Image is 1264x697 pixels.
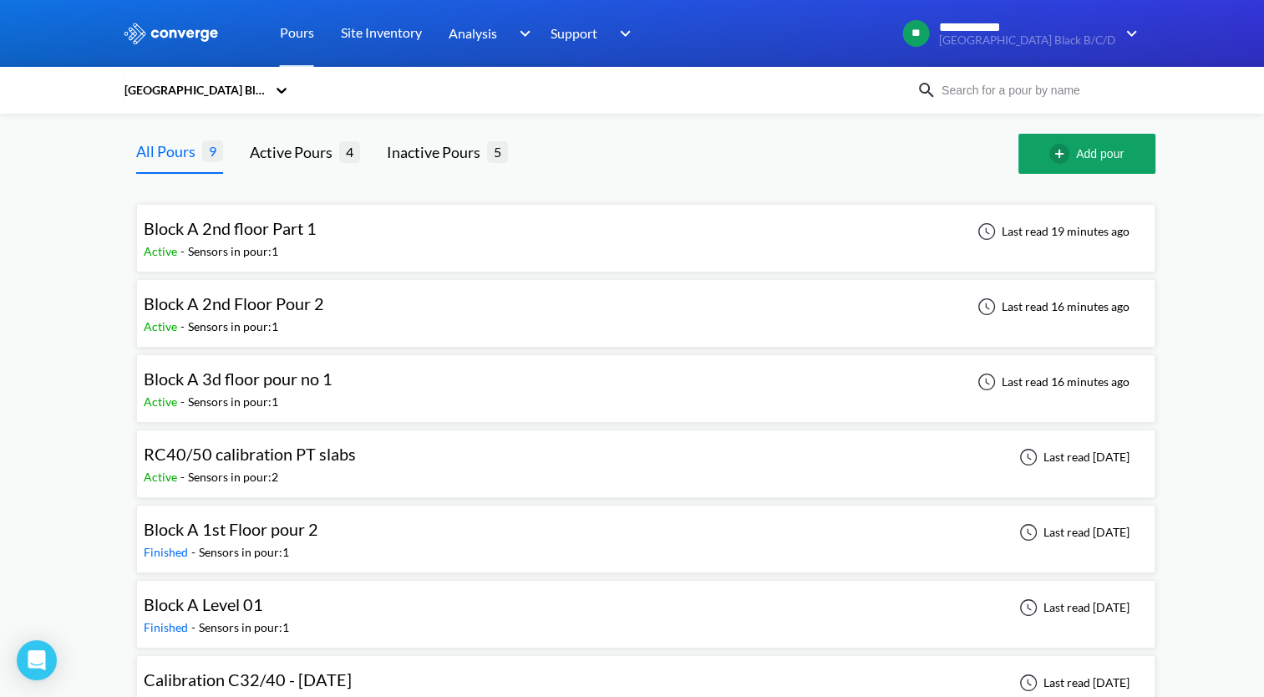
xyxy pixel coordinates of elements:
span: 4 [339,141,360,162]
div: Last read 19 minutes ago [968,221,1135,242]
span: Finished [144,545,191,559]
span: Active [144,319,180,333]
div: Last read [DATE] [1010,598,1135,618]
div: [GEOGRAPHIC_DATA] Black B/C/D [123,81,267,99]
div: Active Pours [250,140,339,164]
span: Finished [144,620,191,634]
a: Calibration C32/40 - [DATE]Finished-Sensors in pour:2Last read [DATE] [136,674,1155,689]
a: Block A 3d floor pour no 1Active-Sensors in pour:1Last read 16 minutes ago [136,374,1155,388]
div: Sensors in pour: 1 [188,393,278,411]
span: Block A 3d floor pour no 1 [144,369,332,389]
span: - [180,319,188,333]
img: downArrow.svg [1115,23,1142,43]
a: Block A 2nd floor Part 1Active-Sensors in pour:1Last read 19 minutes ago [136,223,1155,237]
span: Support [551,23,597,43]
span: Block A 2nd floor Part 1 [144,218,317,238]
div: Sensors in pour: 1 [199,618,289,637]
span: 5 [487,141,508,162]
a: Block A Level 01Finished-Sensors in pour:1Last read [DATE] [136,599,1155,613]
input: Search for a pour by name [937,81,1139,99]
div: Sensors in pour: 1 [199,543,289,562]
img: icon-search.svg [916,80,937,100]
span: Block A Level 01 [144,594,263,614]
span: [GEOGRAPHIC_DATA] Black B/C/D [939,34,1115,47]
span: Active [144,244,180,258]
span: RC40/50 calibration PT slabs [144,444,356,464]
div: Open Intercom Messenger [17,640,57,680]
div: Inactive Pours [387,140,487,164]
span: Block A 2nd Floor Pour 2 [144,293,324,313]
button: Add pour [1018,134,1155,174]
div: Sensors in pour: 2 [188,468,278,486]
span: Active [144,470,180,484]
div: Sensors in pour: 1 [188,242,278,261]
span: Block A 1st Floor pour 2 [144,519,318,539]
div: Last read [DATE] [1010,522,1135,542]
img: downArrow.svg [609,23,636,43]
img: logo_ewhite.svg [123,23,220,44]
div: All Pours [136,140,202,163]
span: - [180,470,188,484]
span: Active [144,394,180,409]
div: Last read 16 minutes ago [968,372,1135,392]
span: 9 [202,140,223,161]
span: - [180,394,188,409]
a: Block A 1st Floor pour 2Finished-Sensors in pour:1Last read [DATE] [136,524,1155,538]
img: add-circle-outline.svg [1049,144,1076,164]
span: Analysis [449,23,497,43]
a: Block A 2nd Floor Pour 2Active-Sensors in pour:1Last read 16 minutes ago [136,298,1155,313]
div: Last read 16 minutes ago [968,297,1135,317]
span: Calibration C32/40 - [DATE] [144,669,352,689]
div: Sensors in pour: 1 [188,318,278,336]
span: - [191,620,199,634]
div: Last read [DATE] [1010,447,1135,467]
span: - [191,545,199,559]
div: Last read [DATE] [1010,673,1135,693]
a: RC40/50 calibration PT slabsActive-Sensors in pour:2Last read [DATE] [136,449,1155,463]
span: - [180,244,188,258]
img: downArrow.svg [508,23,535,43]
